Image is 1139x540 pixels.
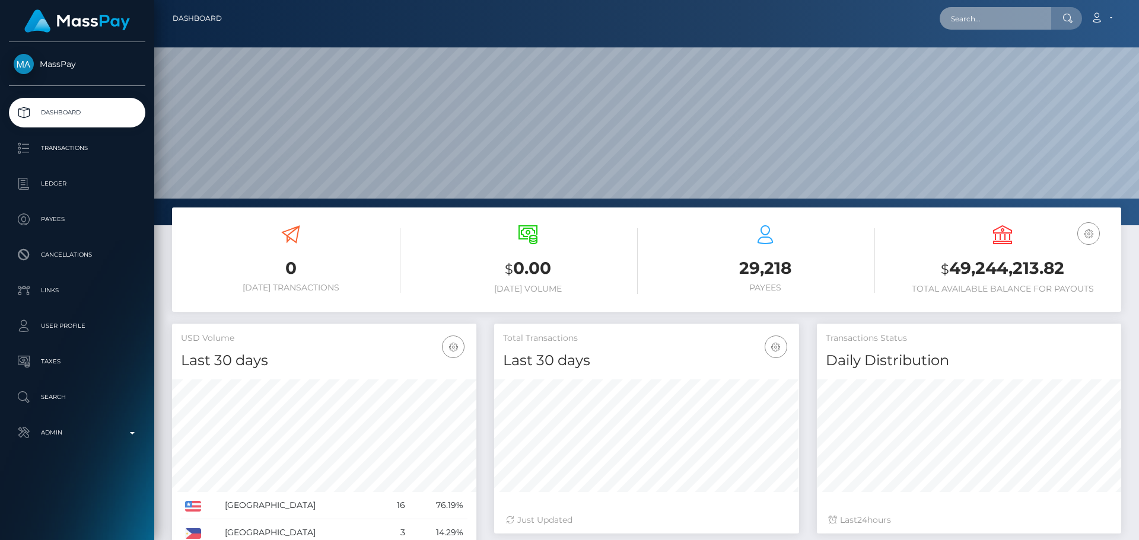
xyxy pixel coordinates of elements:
[9,133,145,163] a: Transactions
[181,283,400,293] h6: [DATE] Transactions
[826,333,1112,344] h5: Transactions Status
[14,175,141,193] p: Ledger
[14,54,34,74] img: MassPay
[14,104,141,122] p: Dashboard
[9,59,145,69] span: MassPay
[505,261,513,277] small: $
[503,333,790,344] h5: Total Transactions
[829,514,1109,526] div: Last hours
[14,388,141,406] p: Search
[173,6,222,31] a: Dashboard
[893,284,1112,294] h6: Total Available Balance for Payouts
[383,492,410,519] td: 16
[14,424,141,442] p: Admin
[940,7,1051,30] input: Search...
[185,501,201,512] img: US.png
[418,284,638,294] h6: [DATE] Volume
[9,205,145,234] a: Payees
[826,350,1112,371] h4: Daily Distribution
[221,492,383,519] td: [GEOGRAPHIC_DATA]
[14,353,141,370] p: Taxes
[24,9,130,33] img: MassPay Logo
[656,283,875,293] h6: Payees
[409,492,467,519] td: 76.19%
[656,257,875,280] h3: 29,218
[893,257,1112,281] h3: 49,244,213.82
[418,257,638,281] h3: 0.00
[181,350,467,371] h4: Last 30 days
[14,210,141,228] p: Payees
[9,347,145,376] a: Taxes
[14,246,141,264] p: Cancellations
[181,257,400,280] h3: 0
[14,139,141,157] p: Transactions
[185,528,201,539] img: PH.png
[181,333,467,344] h5: USD Volume
[9,382,145,412] a: Search
[9,276,145,305] a: Links
[857,515,867,525] span: 24
[941,261,949,277] small: $
[9,169,145,199] a: Ledger
[9,311,145,341] a: User Profile
[9,98,145,127] a: Dashboard
[506,514,787,526] div: Just Updated
[9,418,145,448] a: Admin
[9,240,145,270] a: Cancellations
[503,350,790,371] h4: Last 30 days
[14,317,141,335] p: User Profile
[14,282,141,299] p: Links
